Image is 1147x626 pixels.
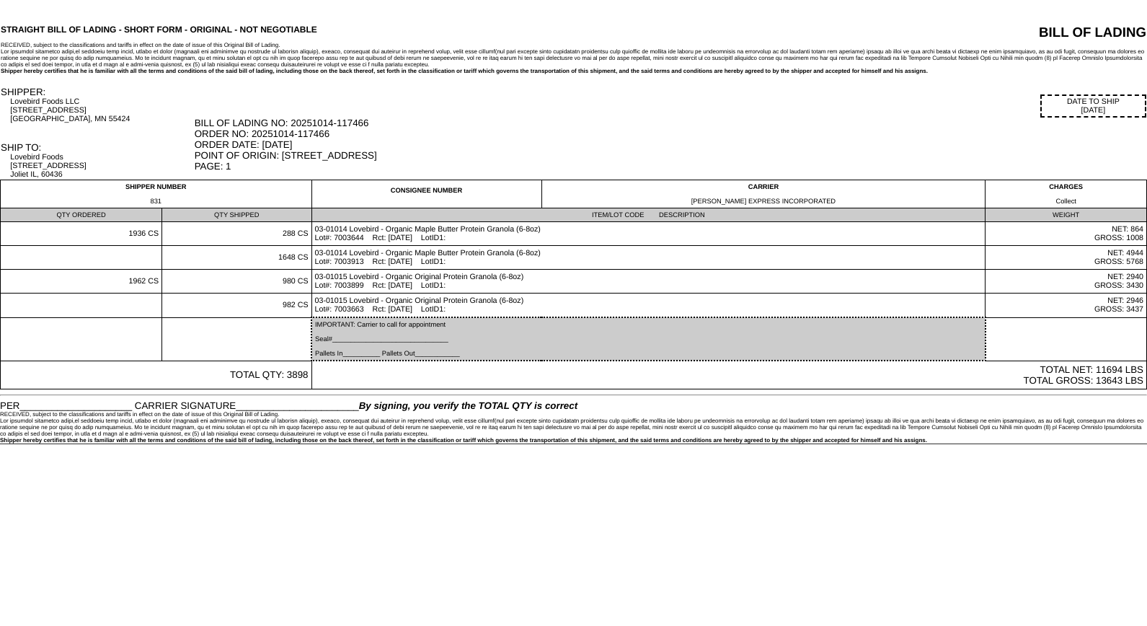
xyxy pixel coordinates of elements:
span: By signing, you verify the TOTAL QTY is correct [359,400,577,411]
div: BILL OF LADING [841,25,1146,40]
div: Lovebird Foods LLC [STREET_ADDRESS] [GEOGRAPHIC_DATA], MN 55424 [10,97,192,123]
td: ITEM/LOT CODE DESCRIPTION [311,208,986,222]
div: Collect [988,198,1143,205]
td: SHIPPER NUMBER [1,180,312,208]
td: WEIGHT [986,208,1147,222]
td: CARRIER [541,180,986,208]
div: Shipper hereby certifies that he is familiar with all the terms and conditions of the said bill o... [1,68,1146,74]
div: SHIP TO: [1,142,193,153]
td: 03-01014 Lovebird - Organic Maple Butter Protein Granola (6-8oz) Lot#: 7003644 Rct: [DATE] LotID1: [311,222,986,246]
td: NET: 864 GROSS: 1008 [986,222,1147,246]
td: 1936 CS [1,222,162,246]
td: 288 CS [162,222,312,246]
td: 03-01015 Lovebird - Organic Original Protein Granola (6-8oz) Lot#: 7003663 Rct: [DATE] LotID1: [311,294,986,318]
td: NET: 2946 GROSS: 3437 [986,294,1147,318]
td: CHARGES [986,180,1147,208]
td: 980 CS [162,270,312,294]
td: NET: 4944 GROSS: 5768 [986,246,1147,270]
div: DATE TO SHIP [DATE] [1040,94,1146,118]
td: QTY ORDERED [1,208,162,222]
div: BILL OF LADING NO: 20251014-117466 ORDER NO: 20251014-117466 ORDER DATE: [DATE] POINT OF ORIGIN: ... [195,118,1146,172]
td: QTY SHIPPED [162,208,312,222]
td: TOTAL NET: 11694 LBS TOTAL GROSS: 13643 LBS [311,361,1146,389]
div: 831 [4,198,309,205]
td: 1962 CS [1,270,162,294]
td: TOTAL QTY: 3898 [1,361,312,389]
div: Lovebird Foods [STREET_ADDRESS] Joliet IL, 60436 [10,153,192,179]
td: 03-01015 Lovebird - Organic Original Protein Granola (6-8oz) Lot#: 7003899 Rct: [DATE] LotID1: [311,270,986,294]
td: 1648 CS [162,246,312,270]
td: IMPORTANT: Carrier to call for appointment Seal#_______________________________ Pallets In_______... [311,317,986,361]
td: 03-01014 Lovebird - Organic Maple Butter Protein Granola (6-8oz) Lot#: 7003913 Rct: [DATE] LotID1: [311,246,986,270]
div: [PERSON_NAME] EXPRESS INCORPORATED [545,198,983,205]
div: SHIPPER: [1,87,193,97]
td: NET: 2940 GROSS: 3430 [986,270,1147,294]
td: CONSIGNEE NUMBER [311,180,541,208]
td: 982 CS [162,294,312,318]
